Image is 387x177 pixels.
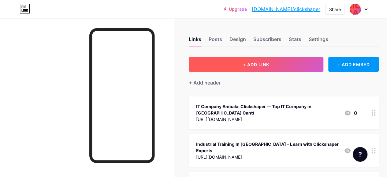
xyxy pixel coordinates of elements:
div: Stats [289,36,301,47]
div: 0 [344,109,357,117]
div: + ADD EMBED [328,57,379,72]
a: [DOMAIN_NAME]/clickshaper [252,6,320,13]
button: + ADD LINK [189,57,323,72]
img: clickshaper [349,3,361,15]
span: + ADD LINK [243,62,269,67]
div: Settings [308,36,328,47]
div: 0 [344,147,357,154]
div: Links [189,36,201,47]
div: Industrial Training In [GEOGRAPHIC_DATA] – Learn with Clickshaper Experts [196,141,339,154]
div: Posts [209,36,222,47]
div: + Add header [189,79,221,86]
a: Upgrade [224,7,247,12]
div: [URL][DOMAIN_NAME] [196,154,339,160]
div: Design [229,36,246,47]
div: IT Company Ambala: Clickshaper — Top IT Company in [GEOGRAPHIC_DATA] Cantt [196,103,339,116]
div: [URL][DOMAIN_NAME] [196,116,339,122]
div: Subscribers [253,36,281,47]
div: Share [329,6,341,13]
